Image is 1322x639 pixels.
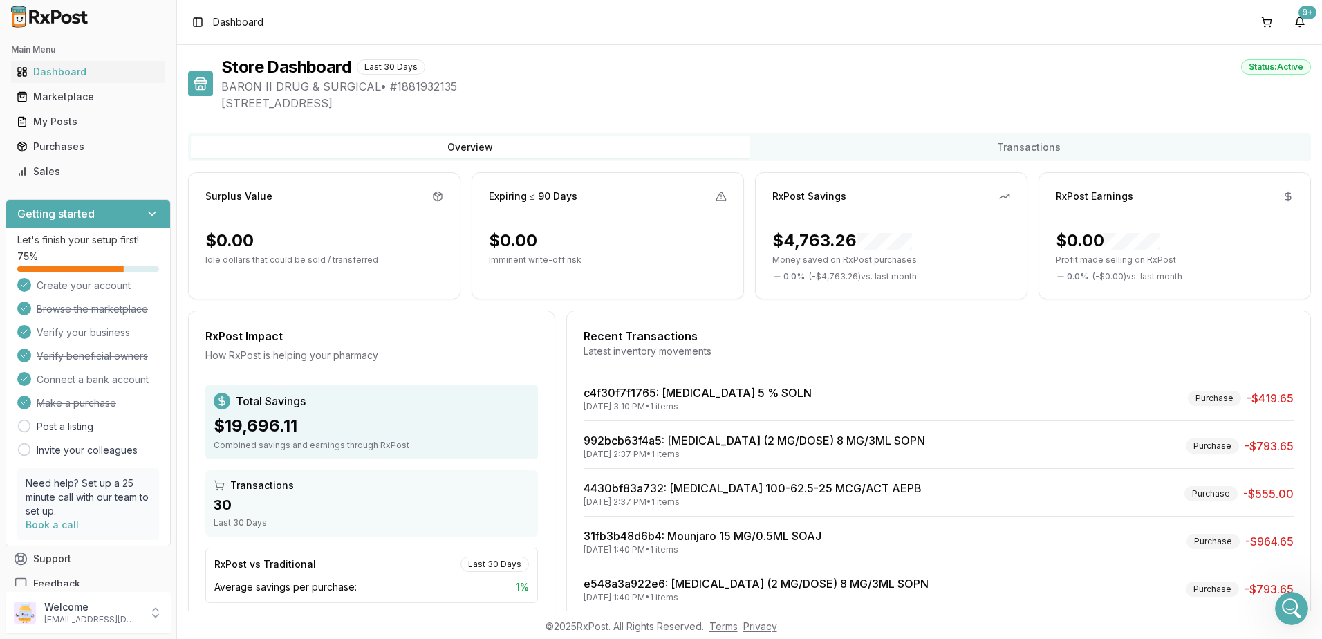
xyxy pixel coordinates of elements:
[67,17,134,31] p: Active 13h ago
[584,401,812,412] div: [DATE] 3:10 PM • 1 items
[1186,438,1239,454] div: Purchase
[11,353,266,407] div: LUIS says…
[50,75,266,133] div: I'll pay the shipping. i don't need anything else other than the [MEDICAL_DATA].
[11,134,165,159] a: Purchases
[1188,391,1241,406] div: Purchase
[22,416,213,429] div: I think 2.5mg has a generic out already
[11,143,227,187] div: added to your cart and $410 for [MEDICAL_DATA] is crazy cheap
[489,254,727,266] p: Imminent write-off risk
[17,90,160,104] div: Marketplace
[214,415,530,437] div: $19,696.11
[44,453,55,464] button: Emoji picker
[11,84,165,109] a: Marketplace
[214,580,357,594] span: Average savings per purchase:
[17,165,160,178] div: Sales
[214,495,530,515] div: 30
[216,6,243,32] button: Home
[1275,592,1308,625] iframe: Intercom live chat
[236,393,306,409] span: Total Savings
[114,230,266,260] div: i am glad I asked you for it
[6,6,94,28] img: RxPost Logo
[37,279,131,293] span: Create your account
[1056,189,1133,203] div: RxPost Earnings
[1241,59,1311,75] div: Status: Active
[1298,6,1316,19] div: 9+
[1056,254,1294,266] p: Profit made selling on RxPost
[783,271,805,282] span: 0.0 %
[6,160,171,183] button: Sales
[17,140,160,154] div: Purchases
[357,59,425,75] div: Last 30 Days
[221,95,1311,111] span: [STREET_ADDRESS]
[11,7,266,75] div: Manuel says…
[191,136,750,158] button: Overview
[1067,271,1088,282] span: 0.0 %
[584,592,929,603] div: [DATE] 1:40 PM • 1 items
[460,557,529,572] div: Last 30 Days
[6,136,171,158] button: Purchases
[6,86,171,108] button: Marketplace
[11,75,266,144] div: LUIS says…
[26,519,79,530] a: Book a call
[17,115,160,129] div: My Posts
[26,476,151,518] p: Need help? Set up a 25 minute call with our team to set up.
[1245,438,1294,454] span: -$793.65
[11,407,224,438] div: I think 2.5mg has a generic out already
[11,44,165,55] h2: Main Menu
[489,189,577,203] div: Expiring ≤ 90 Days
[82,207,254,221] div: it is very cheap. thank you so much
[205,254,443,266] p: Idle dollars that could be sold / transferred
[205,349,538,362] div: How RxPost is helping your pharmacy
[6,111,171,133] button: My Posts
[772,254,1010,266] p: Money saved on RxPost purchases
[221,78,1311,95] span: BARON II DRUG & SURGICAL • # 1881932135
[22,279,216,333] div: That one is easier to get then [MEDICAL_DATA] I know some strengths of [MEDICAL_DATA] are going t...
[221,56,351,78] h1: Store Dashboard
[709,620,738,632] a: Terms
[17,233,159,247] p: Let's finish your setup first!
[584,328,1294,344] div: Recent Transactions
[1186,582,1239,597] div: Purchase
[37,420,93,434] a: Post a listing
[11,230,266,271] div: LUIS says…
[584,529,821,543] a: 31fb3b48d6b4: Mounjaro 15 MG/0.5ML SOAJ
[11,159,165,184] a: Sales
[125,238,254,252] div: i am glad I asked you for it
[1247,390,1294,407] span: -$419.65
[1092,271,1182,282] span: ( - $0.00 ) vs. last month
[584,497,922,508] div: [DATE] 2:37 PM • 1 items
[39,8,62,30] img: Profile image for Manuel
[743,620,777,632] a: Privacy
[1184,486,1238,501] div: Purchase
[584,434,925,447] a: 992bcb63f4a5: [MEDICAL_DATA] (2 MG/DOSE) 8 MG/3ML SOPN
[584,481,922,495] a: 4430bf83a732: [MEDICAL_DATA] 100-62.5-25 MCG/ACT AEPB
[37,349,148,363] span: Verify beneficial owners
[214,517,530,528] div: Last 30 Days
[17,250,38,263] span: 75 %
[214,557,316,571] div: RxPost vs Traditional
[1243,485,1294,502] span: -$555.00
[584,344,1294,358] div: Latest inventory movements
[213,15,263,29] span: Dashboard
[11,143,266,198] div: Manuel says…
[6,61,171,83] button: Dashboard
[14,602,36,624] img: User avatar
[33,577,80,591] span: Feedback
[6,571,171,596] button: Feedback
[750,136,1308,158] button: Transactions
[71,198,266,229] div: it is very cheap. thank you so much
[1056,230,1160,252] div: $0.00
[205,189,272,203] div: Surplus Value
[243,6,268,30] div: Close
[584,449,925,460] div: [DATE] 2:37 PM • 1 items
[1245,533,1294,550] span: -$964.65
[11,109,165,134] a: My Posts
[213,15,263,29] nav: breadcrumb
[37,326,130,340] span: Verify your business
[237,447,259,470] button: Send a message…
[584,577,929,591] a: e548a3a922e6: [MEDICAL_DATA] (2 MG/DOSE) 8 MG/3ML SOPN
[17,65,160,79] div: Dashboard
[205,328,538,344] div: RxPost Impact
[37,396,116,410] span: Make a purchase
[66,453,77,464] button: Gif picker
